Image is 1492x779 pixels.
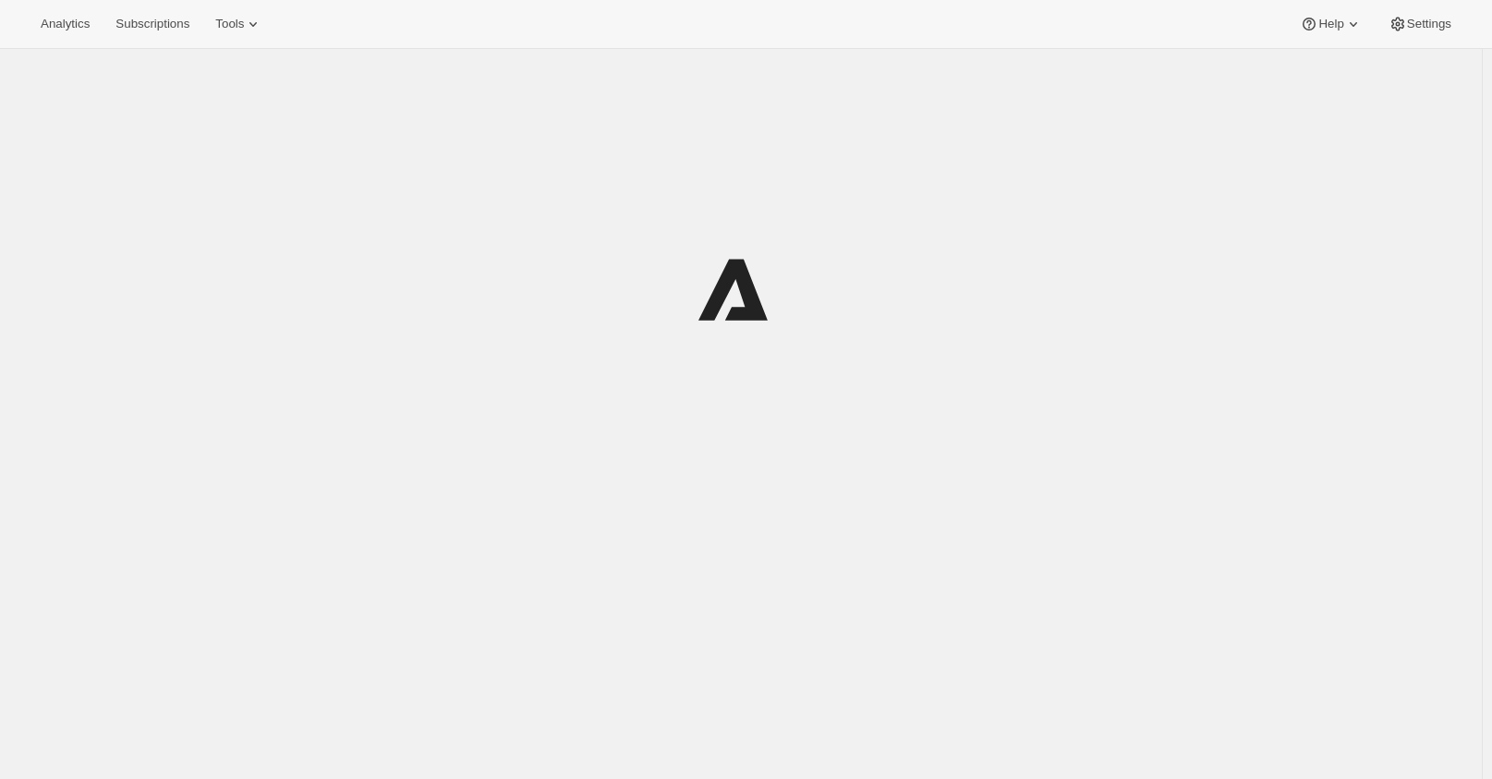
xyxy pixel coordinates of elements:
span: Subscriptions [115,17,189,31]
span: Tools [215,17,244,31]
button: Subscriptions [104,11,200,37]
span: Settings [1407,17,1451,31]
button: Analytics [30,11,101,37]
button: Settings [1377,11,1462,37]
span: Help [1318,17,1343,31]
button: Help [1289,11,1373,37]
button: Tools [204,11,273,37]
span: Analytics [41,17,90,31]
